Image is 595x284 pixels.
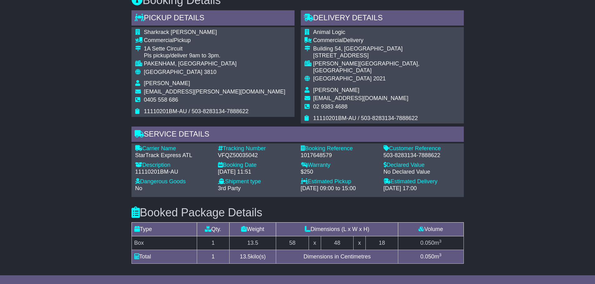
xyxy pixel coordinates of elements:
[301,10,464,27] div: Delivery Details
[384,145,460,152] div: Customer Reference
[197,236,230,250] td: 1
[384,185,460,192] div: [DATE] 17:00
[135,145,212,152] div: Carrier Name
[144,46,285,52] div: 1A Sette Circuit
[131,223,197,236] td: Type
[135,162,212,169] div: Description
[439,239,442,243] sup: 3
[384,178,460,185] div: Estimated Delivery
[313,46,460,52] div: Building 54, [GEOGRAPHIC_DATA]
[420,253,434,260] span: 0.050
[144,97,178,103] span: 0405 558 686
[313,52,460,59] div: [STREET_ADDRESS]
[301,169,377,176] div: $250
[218,185,241,191] span: 3rd Party
[131,10,295,27] div: Pickup Details
[131,236,197,250] td: Box
[197,223,230,236] td: Qty.
[144,52,285,59] div: Pls pickup/deliver 9am to 3pm.
[144,89,285,95] span: [EMAIL_ADDRESS][PERSON_NAME][DOMAIN_NAME]
[301,185,377,192] div: [DATE] 09:00 to 15:00
[313,37,460,44] div: Delivery
[398,250,464,264] td: m
[144,69,202,75] span: [GEOGRAPHIC_DATA]
[218,145,295,152] div: Tracking Number
[144,108,249,114] span: 11110201BM-AU / 503-8283134-7888622
[398,236,464,250] td: m
[131,206,464,219] h3: Booked Package Details
[439,253,442,257] sup: 3
[373,75,386,82] span: 2021
[313,75,372,82] span: [GEOGRAPHIC_DATA]
[301,178,377,185] div: Estimated Pickup
[218,178,295,185] div: Shipment type
[384,162,460,169] div: Declared Value
[131,250,197,264] td: Total
[218,162,295,169] div: Booking Date
[240,253,251,260] span: 13.5
[144,80,190,86] span: [PERSON_NAME]
[398,223,464,236] td: Volume
[313,29,345,35] span: Animal Logic
[276,236,309,250] td: 58
[301,162,377,169] div: Warranty
[313,60,460,74] div: [PERSON_NAME][GEOGRAPHIC_DATA], [GEOGRAPHIC_DATA]
[131,127,464,143] div: Service Details
[313,87,359,93] span: [PERSON_NAME]
[144,29,217,35] span: Sharkrack [PERSON_NAME]
[144,37,285,44] div: Pickup
[135,178,212,185] div: Dangerous Goods
[135,152,212,159] div: StarTrack Express ATL
[135,169,212,176] div: 11110201BM-AU
[313,103,348,110] span: 02 9383 4688
[204,69,216,75] span: 3810
[309,236,321,250] td: x
[144,60,285,67] div: PAKENHAM, [GEOGRAPHIC_DATA]
[144,37,174,43] span: Commercial
[230,223,276,236] td: Weight
[313,37,343,43] span: Commercial
[313,95,409,101] span: [EMAIL_ADDRESS][DOMAIN_NAME]
[365,236,398,250] td: 18
[420,240,434,246] span: 0.050
[230,236,276,250] td: 13.5
[230,250,276,264] td: kilo(s)
[135,185,142,191] span: No
[384,152,460,159] div: 503-8283134-7888622
[301,152,377,159] div: 1017648579
[384,169,460,176] div: No Declared Value
[301,145,377,152] div: Booking Reference
[276,223,398,236] td: Dimensions (L x W x H)
[218,152,295,159] div: VFQZ50035042
[321,236,354,250] td: 48
[276,250,398,264] td: Dimensions in Centimetres
[313,115,418,121] span: 11110201BM-AU / 503-8283134-7888622
[197,250,230,264] td: 1
[218,169,295,176] div: [DATE] 11:51
[354,236,366,250] td: x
